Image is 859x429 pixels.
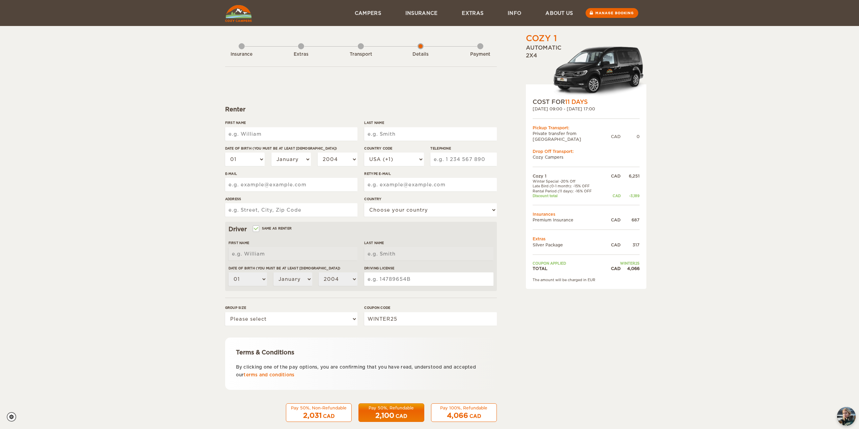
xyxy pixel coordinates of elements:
[290,405,347,411] div: Pay 50%, Non-Refundable
[533,217,605,223] td: Premium Insurance
[611,134,621,139] div: CAD
[364,247,493,261] input: e.g. Smith
[396,413,407,420] div: CAD
[431,403,497,422] button: Pay 100%, Refundable 4,066 CAD
[621,193,640,198] div: -3,189
[225,203,357,217] input: e.g. Street, City, Zip Code
[364,240,493,245] label: Last Name
[253,227,258,232] input: Same as renter
[533,189,605,193] td: Rental Period (11 days): -16% OFF
[225,5,252,22] img: Cozy Campers
[586,8,638,18] a: Manage booking
[435,405,492,411] div: Pay 100%, Refundable
[605,266,621,271] div: CAD
[244,372,294,377] a: terms and conditions
[837,407,856,426] button: chat-button
[7,412,21,422] a: Cookie settings
[462,51,499,58] div: Payment
[533,106,640,112] div: [DATE] 09:00 - [DATE] 17:00
[358,403,424,422] button: Pay 50%, Refundable 2,100 CAD
[323,413,334,420] div: CAD
[533,236,640,242] td: Extras
[430,153,496,166] input: e.g. 1 234 567 890
[364,178,496,191] input: e.g. example@example.com
[605,217,621,223] div: CAD
[533,98,640,106] div: COST FOR
[533,184,605,188] td: Late Bird (0-1 month): -15% OFF
[565,99,588,105] span: 11 Days
[364,171,496,176] label: Retype E-mail
[364,196,496,202] label: Country
[225,105,497,113] div: Renter
[225,171,357,176] label: E-mail
[533,266,605,271] td: TOTAL
[229,247,357,261] input: e.g. William
[375,411,394,420] span: 2,100
[605,173,621,179] div: CAD
[621,266,640,271] div: 4,066
[533,261,605,266] td: Coupon applied
[236,348,486,356] div: Terms & Conditions
[533,242,605,248] td: Silver Package
[837,407,856,426] img: Freyja at Cozy Campers
[533,211,640,217] td: Insurances
[533,149,640,154] div: Drop Off Transport:
[605,242,621,248] div: CAD
[621,217,640,223] div: 687
[533,173,605,179] td: Cozy 1
[283,51,320,58] div: Extras
[229,266,357,271] label: Date of birth (You must be at least [DEMOGRAPHIC_DATA])
[364,305,496,310] label: Coupon code
[621,242,640,248] div: 317
[363,405,420,411] div: Pay 50%, Refundable
[342,51,379,58] div: Transport
[364,272,493,286] input: e.g. 14789654B
[253,225,292,232] label: Same as renter
[430,146,496,151] label: Telephone
[303,411,322,420] span: 2,031
[225,127,357,141] input: e.g. William
[223,51,260,58] div: Insurance
[447,411,468,420] span: 4,066
[402,51,439,58] div: Details
[229,225,493,233] div: Driver
[621,173,640,179] div: 6,251
[605,261,640,266] td: WINTER25
[533,154,640,160] td: Cozy Campers
[526,33,557,44] div: Cozy 1
[605,193,621,198] div: CAD
[286,403,352,422] button: Pay 50%, Non-Refundable 2,031 CAD
[526,44,646,98] div: Automatic 2x4
[364,120,496,125] label: Last Name
[364,266,493,271] label: Driving License
[533,277,640,282] div: The amount will be charged in EUR
[225,305,357,310] label: Group size
[621,134,640,139] div: 0
[533,179,605,184] td: Winter Special -20% Off
[553,46,646,98] img: Volkswagen-Caddy-MaxiCrew_.png
[225,146,357,151] label: Date of birth (You must be at least [DEMOGRAPHIC_DATA])
[225,178,357,191] input: e.g. example@example.com
[229,240,357,245] label: First Name
[469,413,481,420] div: CAD
[533,125,640,131] div: Pickup Transport:
[236,363,486,379] p: By clicking one of the pay options, you are confirming that you have read, understood and accepte...
[225,196,357,202] label: Address
[533,193,605,198] td: Discount total
[533,131,611,142] td: Private transfer from [GEOGRAPHIC_DATA]
[364,127,496,141] input: e.g. Smith
[225,120,357,125] label: First Name
[364,146,424,151] label: Country Code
